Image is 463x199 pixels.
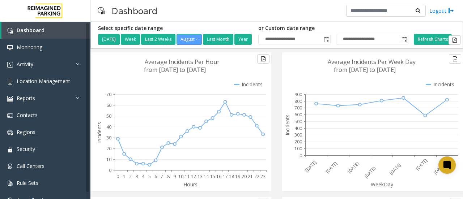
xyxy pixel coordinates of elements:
text: 0 [300,152,302,159]
button: Year [234,34,252,45]
text: 200 [294,139,302,145]
a: Dashboard [1,22,90,39]
text: [DATE] [363,165,377,179]
text: 17 [223,173,228,179]
span: Contacts [17,112,38,118]
text: 9 [173,173,176,179]
text: 6 [154,173,157,179]
h5: Select specific date range [98,25,253,31]
text: 21 [248,173,253,179]
text: 400 [294,125,302,131]
button: Last Month [203,34,233,45]
text: 700 [294,105,302,111]
text: 30 [106,135,111,141]
text: 18 [229,173,234,179]
img: 'icon' [7,113,13,118]
a: Logout [429,7,454,14]
img: 'icon' [7,62,13,68]
img: 'icon' [7,164,13,169]
button: Export to pdf [449,54,461,64]
text: 10 [178,173,183,179]
text: 500 [294,118,302,125]
span: Activity [17,61,33,68]
img: 'icon' [7,130,13,135]
span: Location Management [17,78,70,85]
text: 22 [254,173,259,179]
span: Regions [17,129,35,135]
text: Incidents [96,122,103,143]
text: 16 [216,173,221,179]
text: 13 [197,173,203,179]
text: Incidents [284,114,291,135]
text: 10 [106,156,111,163]
text: 5 [148,173,151,179]
text: Average Incidents Per Week Day [328,58,416,66]
text: 60 [106,102,111,108]
text: 900 [294,91,302,98]
button: August [177,34,202,45]
img: 'icon' [7,147,13,152]
span: Reports [17,95,35,101]
text: 100 [294,146,302,152]
button: Export to pdf [449,35,461,45]
img: 'icon' [7,79,13,85]
text: from [DATE] to [DATE] [334,66,396,74]
text: 20 [242,173,247,179]
text: 7 [161,173,163,179]
text: 14 [204,173,209,179]
span: Security [17,146,35,152]
span: Rule Sets [17,179,38,186]
text: 8 [167,173,170,179]
span: Toggle popup [322,34,330,44]
text: 19 [235,173,240,179]
img: 'icon' [7,45,13,51]
button: Refresh Charts [414,34,452,45]
text: 50 [106,113,111,119]
text: [DATE] [324,160,339,174]
text: 300 [294,132,302,138]
text: WeekDay [371,181,394,188]
text: 23 [260,173,266,179]
text: 0 [116,173,119,179]
text: 1 [123,173,126,179]
h5: or Custom date range [258,25,408,31]
text: 800 [294,98,302,104]
h3: Dashboard [108,2,161,20]
img: 'icon' [7,181,13,186]
img: 'icon' [7,96,13,101]
text: 20 [106,146,111,152]
button: Last 2 Weeks [141,34,175,45]
text: [DATE] [346,160,360,174]
text: Average Incidents Per Hour [145,58,220,66]
text: 11 [185,173,190,179]
text: [DATE] [415,157,429,172]
span: Toggle popup [400,34,408,44]
text: 70 [106,91,111,98]
img: logout [448,7,454,14]
text: from [DATE] to [DATE] [144,66,206,74]
img: pageIcon [98,2,105,20]
text: [DATE] [303,159,318,173]
text: 2 [129,173,132,179]
span: Monitoring [17,44,42,51]
button: Week [121,34,140,45]
button: Export to pdf [257,54,269,64]
text: 4 [142,173,145,179]
text: Hours [183,181,197,188]
text: 600 [294,112,302,118]
text: 40 [106,124,111,130]
img: 'icon' [7,28,13,34]
text: 0 [109,167,111,173]
text: 15 [210,173,215,179]
button: [DATE] [98,34,120,45]
span: Call Centers [17,163,44,169]
text: [DATE] [388,162,402,176]
span: Dashboard [17,27,44,34]
text: 12 [191,173,196,179]
text: 3 [136,173,138,179]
